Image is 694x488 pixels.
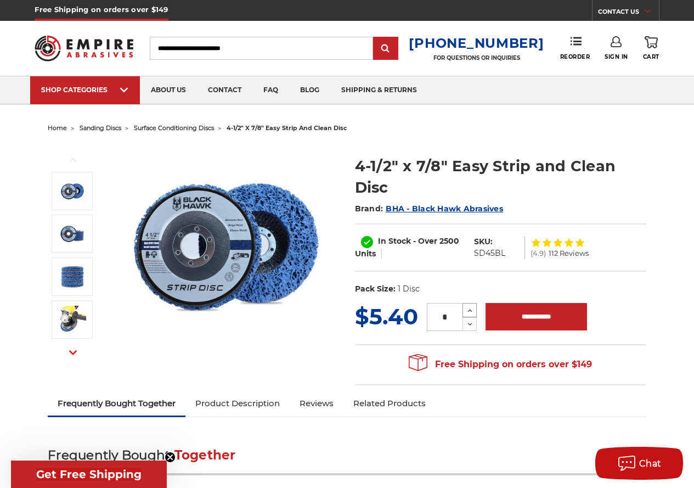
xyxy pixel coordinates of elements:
a: contact [197,76,252,104]
a: sanding discs [80,124,121,132]
dt: SKU: [474,236,493,248]
span: Get Free Shipping [36,468,142,481]
button: Previous [60,148,86,172]
span: Chat [639,458,662,469]
a: Reorder [560,36,590,60]
img: 4-1/2" x 7/8" Easy Strip and Clean Disc [59,221,86,247]
span: Sign In [605,53,628,60]
a: Reviews [290,391,343,416]
dd: SD45BL [474,248,505,259]
span: 2500 [439,236,459,246]
button: Next [60,341,86,364]
span: 4-1/2" x 7/8" easy strip and clean disc [227,124,347,132]
h1: 4-1/2" x 7/8" Easy Strip and Clean Disc [355,155,646,198]
span: (4.9) [531,250,546,257]
dt: Pack Size: [355,283,396,295]
img: 4-1/2" x 7/8" Easy Strip and Clean Disc [59,306,86,333]
a: Cart [643,36,659,60]
span: - Over [413,236,437,246]
a: home [48,124,67,132]
a: BHA - Black Hawk Abrasives [386,204,503,214]
a: faq [252,76,289,104]
span: $5.40 [355,303,418,330]
a: surface conditioning discs [134,124,214,132]
span: 112 Reviews [549,250,589,257]
span: Together [174,447,236,463]
a: Frequently Bought Together [48,391,185,416]
span: Cart [643,53,659,60]
span: Brand: [355,204,383,214]
button: Chat [595,447,683,480]
span: Reorder [560,53,590,60]
img: 4-1/2" x 7/8" Easy Strip and Clean Disc [59,178,86,204]
a: shipping & returns [330,76,428,104]
a: about us [140,76,197,104]
span: Units [355,249,376,259]
img: Empire Abrasives [35,29,133,68]
div: SHOP CATEGORIES [41,86,129,94]
button: Close teaser [165,452,176,463]
span: Frequently Bought [48,447,170,463]
dd: 1 Disc [398,283,420,295]
input: Submit [375,38,397,60]
a: CONTACT US [598,5,659,21]
a: [PHONE_NUMBER] [409,35,544,51]
p: FOR QUESTIONS OR INQUIRIES [409,54,544,61]
span: In Stock [378,236,411,246]
a: Product Description [185,391,290,416]
a: blog [289,76,330,104]
a: Related Products [343,391,436,416]
span: Free Shipping on orders over $149 [409,354,592,375]
div: Get Free ShippingClose teaser [11,461,167,488]
img: 4-1/2" x 7/8" Easy Strip and Clean Disc [116,144,336,349]
img: 4-1/2" x 7/8" Easy Strip and Clean Disc [59,264,86,290]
